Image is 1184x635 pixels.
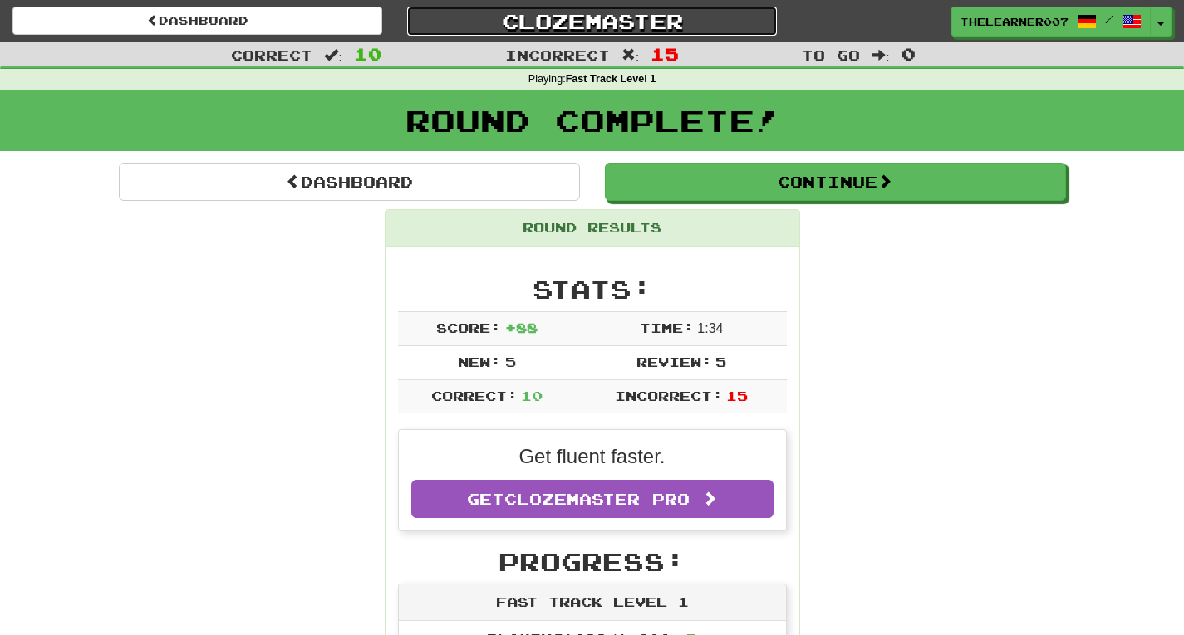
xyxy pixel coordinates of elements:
[436,320,501,335] span: Score:
[324,48,342,62] span: :
[458,354,501,369] span: New:
[505,46,610,63] span: Incorrect
[951,7,1151,37] a: thelearner007 /
[231,46,312,63] span: Correct
[621,48,640,62] span: :
[697,321,723,335] span: 1 : 34
[1105,13,1113,25] span: /
[505,320,538,335] span: + 88
[605,163,1066,201] button: Continue
[12,7,382,35] a: Dashboard
[398,548,787,575] h2: Progress:
[399,584,786,621] div: Fast Track Level 1
[411,442,774,471] p: Get fluent faster.
[398,276,787,303] h2: Stats:
[960,14,1069,29] span: thelearner007
[566,73,656,85] strong: Fast Track Level 1
[386,210,799,247] div: Round Results
[872,48,890,62] span: :
[407,7,777,36] a: Clozemaster
[802,46,860,63] span: To go
[640,320,694,335] span: Time:
[505,354,516,369] span: 5
[431,388,518,403] span: Correct:
[521,388,543,403] span: 10
[902,44,916,64] span: 0
[651,44,679,64] span: 15
[6,104,1178,137] h1: Round Complete!
[119,163,580,201] a: Dashboard
[615,388,723,403] span: Incorrect:
[726,388,748,403] span: 15
[504,490,690,508] span: Clozemaster Pro
[411,480,774,518] a: GetClozemaster Pro
[636,354,712,369] span: Review:
[715,354,726,369] span: 5
[354,44,382,64] span: 10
